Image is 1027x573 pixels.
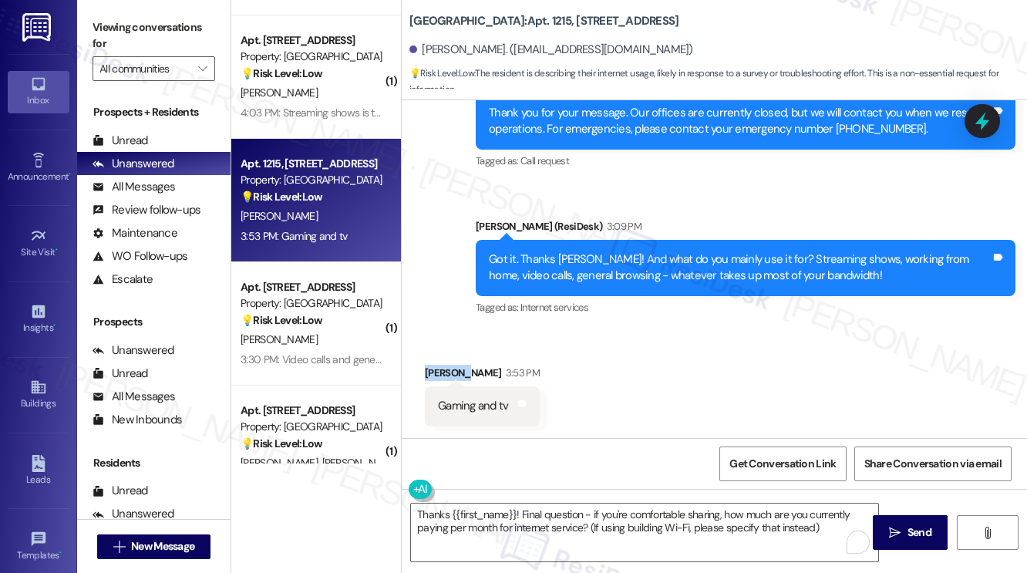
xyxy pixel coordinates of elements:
[241,172,383,188] div: Property: [GEOGRAPHIC_DATA]
[409,67,474,79] strong: 💡 Risk Level: Low
[93,271,153,288] div: Escalate
[854,447,1012,481] button: Share Conversation via email
[8,526,69,568] a: Templates •
[241,229,348,243] div: 3:53 PM: Gaming and tv
[489,251,991,285] div: Got it. Thanks [PERSON_NAME]! And what do you mainly use it for? Streaming shows, working from ho...
[520,301,588,314] span: Internet services
[729,456,836,472] span: Get Conversation Link
[198,62,207,75] i: 
[907,524,931,541] span: Send
[93,248,187,265] div: WO Follow-ups
[97,534,211,559] button: New Message
[438,398,508,414] div: Gaming and tv
[22,13,54,42] img: ResiDesk Logo
[241,403,383,419] div: Apt. [STREET_ADDRESS]
[241,49,383,65] div: Property: [GEOGRAPHIC_DATA]
[476,218,1015,240] div: [PERSON_NAME] (ResiDesk)
[241,32,383,49] div: Apt. [STREET_ADDRESS]
[489,105,991,138] div: Thank you for your message. Our offices are currently closed, but we will contact you when we res...
[409,66,1027,99] span: : The resident is describing their internet usage, likely in response to a survey or troubleshoot...
[8,450,69,492] a: Leads
[99,56,190,81] input: All communities
[241,313,322,327] strong: 💡 Risk Level: Low
[8,223,69,265] a: Site Visit •
[241,436,322,450] strong: 💡 Risk Level: Low
[476,150,1015,172] div: Tagged as:
[603,218,641,234] div: 3:09 PM
[719,447,846,481] button: Get Conversation Link
[411,504,878,561] textarea: To enrich screen reader interactions, please activate Accessibility in Grammarly extension settings
[93,156,174,172] div: Unanswered
[131,538,194,554] span: New Message
[241,352,432,366] div: 3:30 PM: Video calls and general browsing.
[93,412,182,428] div: New Inbounds
[93,15,215,56] label: Viewing conversations for
[409,42,693,58] div: [PERSON_NAME]. ([EMAIL_ADDRESS][DOMAIN_NAME])
[502,365,540,381] div: 3:53 PM
[59,548,62,558] span: •
[241,66,322,80] strong: 💡 Risk Level: Low
[520,154,569,167] span: Call request
[77,314,231,330] div: Prospects
[241,419,383,435] div: Property: [GEOGRAPHIC_DATA]
[322,456,399,470] span: [PERSON_NAME]
[241,279,383,295] div: Apt. [STREET_ADDRESS]
[8,298,69,340] a: Insights •
[8,71,69,113] a: Inbox
[241,332,318,346] span: [PERSON_NAME]
[241,86,318,99] span: [PERSON_NAME]
[982,527,993,539] i: 
[93,179,175,195] div: All Messages
[864,456,1002,472] span: Share Conversation via email
[93,202,200,218] div: Review follow-ups
[93,225,177,241] div: Maintenance
[113,541,125,553] i: 
[77,455,231,471] div: Residents
[93,342,174,359] div: Unanswered
[241,156,383,172] div: Apt. 1215, [STREET_ADDRESS]
[56,244,58,255] span: •
[93,483,148,499] div: Unread
[53,320,56,331] span: •
[241,190,322,204] strong: 💡 Risk Level: Low
[93,366,148,382] div: Unread
[241,209,318,223] span: [PERSON_NAME]
[77,104,231,120] div: Prospects + Residents
[241,456,322,470] span: [PERSON_NAME]
[8,374,69,416] a: Buildings
[93,389,175,405] div: All Messages
[241,106,411,120] div: 4:03 PM: Streaming shows is the most
[889,527,901,539] i: 
[476,296,1015,319] div: Tagged as:
[69,169,71,180] span: •
[425,365,540,386] div: [PERSON_NAME]
[93,506,174,522] div: Unanswered
[241,295,383,312] div: Property: [GEOGRAPHIC_DATA]
[93,133,148,149] div: Unread
[409,13,678,29] b: [GEOGRAPHIC_DATA]: Apt. 1215, [STREET_ADDRESS]
[873,515,948,550] button: Send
